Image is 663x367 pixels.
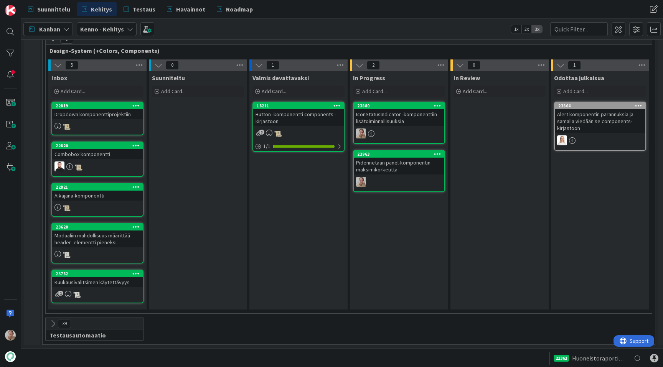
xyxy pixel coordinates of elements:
[23,2,75,16] a: Suunnittelu
[511,25,521,33] span: 1x
[557,135,567,145] img: SL
[52,224,143,230] div: 23620
[58,319,71,328] span: 39
[253,102,344,109] div: 18211
[554,355,569,362] div: 22362
[555,135,645,145] div: SL
[52,142,143,159] div: 22820Combobox komponentti
[176,5,205,14] span: Havainnot
[226,5,253,14] span: Roadmap
[52,277,143,287] div: Kuukausivalitsimen käytettävyys
[252,74,309,82] span: Valmis devattavaksi
[353,74,385,82] span: In Progress
[52,270,143,287] div: 23782Kuukausivalitsimen käytettävyys
[253,102,344,126] div: 18211Button -komponentti components -kirjastoon
[212,2,257,16] a: Roadmap
[362,88,387,95] span: Add Card...
[354,177,444,187] div: SL
[52,161,143,171] div: TK
[54,161,64,171] img: TK
[354,102,444,126] div: 23880IconStatusIndicator -komponenttiin lisätoiminnallisuuksia
[354,158,444,174] div: Pidennetään panel-komponentin maksimikorkeutta
[259,130,264,135] span: 3
[356,177,366,187] img: SL
[5,5,16,16] img: Visit kanbanzone.com
[162,2,210,16] a: Havainnot
[354,109,444,126] div: IconStatusIndicator -komponenttiin lisätoiminnallisuuksia
[257,103,344,109] div: 18211
[357,151,444,157] div: 23963
[555,102,645,133] div: 23864Alert komponentin parannuksia ja samalla viedään se components-kirjastoon
[51,74,67,82] span: Inbox
[572,354,627,363] span: Huoneistoraportin automaattinen liittäminen backendissä - UI muutokset
[5,351,16,362] img: avatar
[5,330,16,341] img: SL
[77,2,117,16] a: Kehitys
[58,291,63,296] span: 1
[52,230,143,247] div: Modaaliin mahdollisuus määrittää header -elementti pieneksi
[263,142,270,150] span: 1 / 1
[166,61,179,70] span: 0
[16,1,35,10] span: Support
[262,88,286,95] span: Add Card...
[568,61,581,70] span: 1
[354,151,444,174] div: 23963Pidennetään panel-komponentin maksimikorkeutta
[37,5,70,14] span: Suunnittelu
[354,128,444,138] div: SL
[56,143,143,148] div: 22820
[56,224,143,230] div: 23620
[52,184,143,201] div: 22821Aikajana-komponentti
[56,184,143,190] div: 22821
[521,25,532,33] span: 2x
[80,25,124,33] b: Kenno - Kehitys
[454,74,480,82] span: In Review
[52,109,143,119] div: Dropdown komponenttiprojektiin
[367,61,380,70] span: 2
[161,88,186,95] span: Add Card...
[354,151,444,158] div: 23963
[133,5,155,14] span: Testaus
[49,47,642,54] span: Design-System (+Colors, Components)
[119,2,160,16] a: Testaus
[532,25,542,33] span: 3x
[356,128,366,138] img: SL
[61,88,85,95] span: Add Card...
[354,102,444,109] div: 23880
[266,61,279,70] span: 1
[49,331,134,339] span: Testausautomaatio
[56,103,143,109] div: 22819
[555,102,645,109] div: 23864
[56,271,143,276] div: 23782
[467,61,480,70] span: 0
[463,88,487,95] span: Add Card...
[253,142,344,151] div: 1/1
[52,102,143,119] div: 22819Dropdown komponenttiprojektiin
[253,109,344,126] div: Button -komponentti components -kirjastoon
[563,88,588,95] span: Add Card...
[52,102,143,109] div: 22819
[91,5,112,14] span: Kehitys
[357,103,444,109] div: 23880
[555,109,645,133] div: Alert komponentin parannuksia ja samalla viedään se components-kirjastoon
[152,74,185,82] span: Suunniteltu
[558,103,645,109] div: 23864
[52,184,143,191] div: 22821
[52,224,143,247] div: 23620Modaaliin mahdollisuus määrittää header -elementti pieneksi
[52,191,143,201] div: Aikajana-komponentti
[52,149,143,159] div: Combobox komponentti
[39,25,60,34] span: Kanban
[52,142,143,149] div: 22820
[550,22,608,36] input: Quick Filter...
[554,74,604,82] span: Odottaa julkaisua
[52,270,143,277] div: 23782
[65,61,78,70] span: 5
